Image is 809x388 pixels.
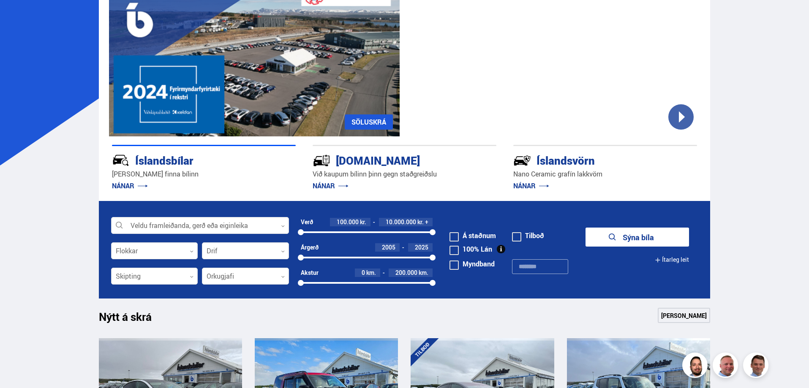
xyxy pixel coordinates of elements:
[99,310,166,328] h1: Nýtt á skrá
[513,152,667,167] div: Íslandsvörn
[449,232,496,239] label: Á staðnum
[449,260,495,267] label: Myndband
[313,152,466,167] div: [DOMAIN_NAME]
[640,83,805,384] iframe: LiveChat chat widget
[313,181,349,190] a: NÁNAR
[360,219,366,225] span: kr.
[301,244,319,251] div: Árgerð
[301,269,319,276] div: Akstur
[395,269,417,277] span: 200.000
[362,269,365,277] span: 0
[513,152,531,169] img: -Svtn6bYgwAsiwNX.svg
[513,181,549,190] a: NÁNAR
[112,169,296,179] p: [PERSON_NAME] finna bílinn
[337,218,359,226] span: 100.000
[366,269,376,276] span: km.
[419,269,428,276] span: km.
[345,114,393,130] a: SÖLUSKRÁ
[415,243,428,251] span: 2025
[112,152,266,167] div: Íslandsbílar
[386,218,416,226] span: 10.000.000
[313,152,330,169] img: tr5P-W3DuiFaO7aO.svg
[425,219,428,225] span: +
[301,219,313,225] div: Verð
[313,169,496,179] p: Við kaupum bílinn þinn gegn staðgreiðslu
[417,219,424,225] span: kr.
[513,169,697,179] p: Nano Ceramic grafín lakkvörn
[112,181,148,190] a: NÁNAR
[382,243,395,251] span: 2005
[512,232,544,239] label: Tilboð
[586,228,689,247] button: Sýna bíla
[449,246,492,252] label: 100% Lán
[112,152,130,169] img: JRvxyua_JYH6wB4c.svg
